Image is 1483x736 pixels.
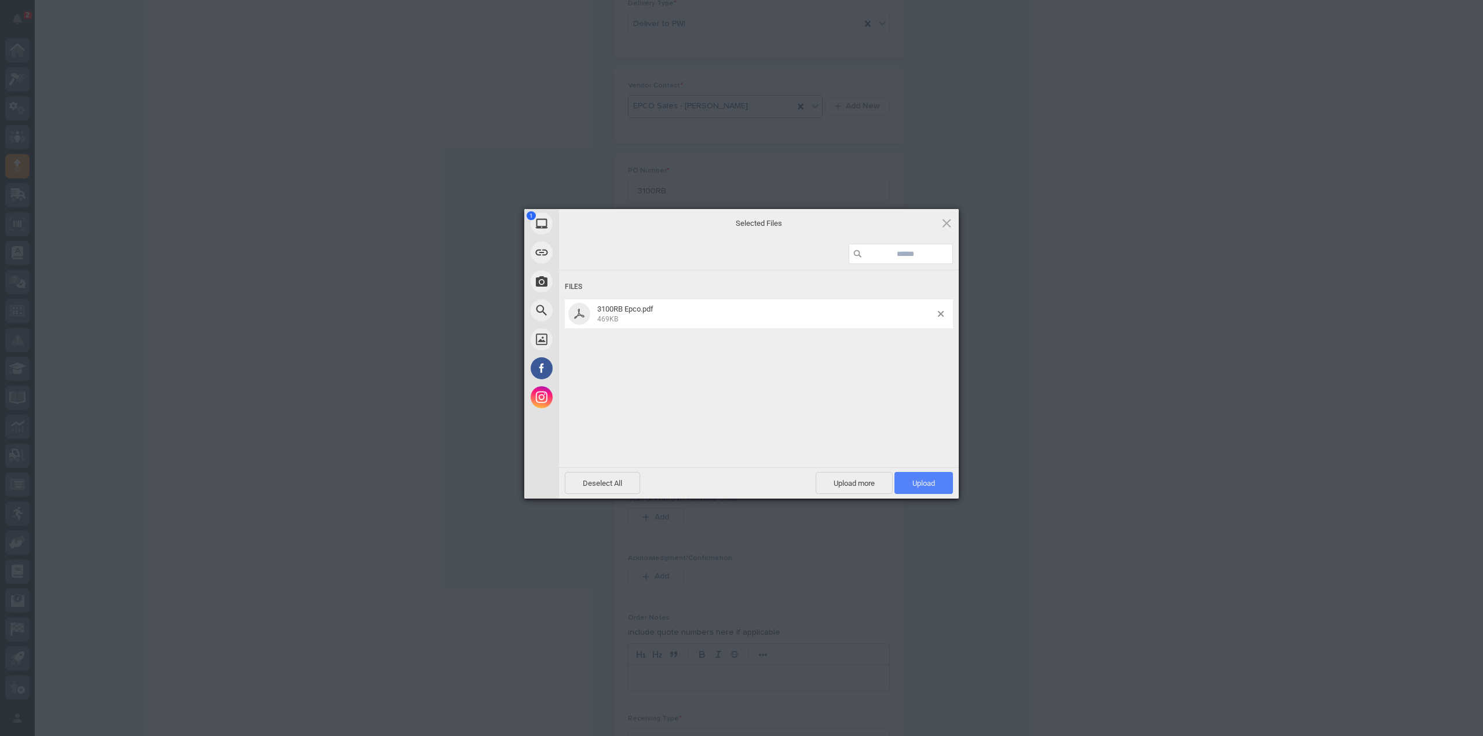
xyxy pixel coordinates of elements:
[524,354,663,383] div: Facebook
[816,472,893,494] span: Upload more
[594,305,938,324] span: 3100RB Epco.pdf
[940,217,953,229] span: Click here or hit ESC to close picker
[524,209,663,238] div: My Device
[527,211,536,220] span: 1
[597,315,618,323] span: 469KB
[524,238,663,267] div: Link (URL)
[643,218,875,228] span: Selected Files
[912,479,935,488] span: Upload
[597,305,653,313] span: 3100RB Epco.pdf
[565,276,953,298] div: Files
[524,267,663,296] div: Take Photo
[894,472,953,494] span: Upload
[565,472,640,494] span: Deselect All
[524,383,663,412] div: Instagram
[524,325,663,354] div: Unsplash
[524,296,663,325] div: Web Search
